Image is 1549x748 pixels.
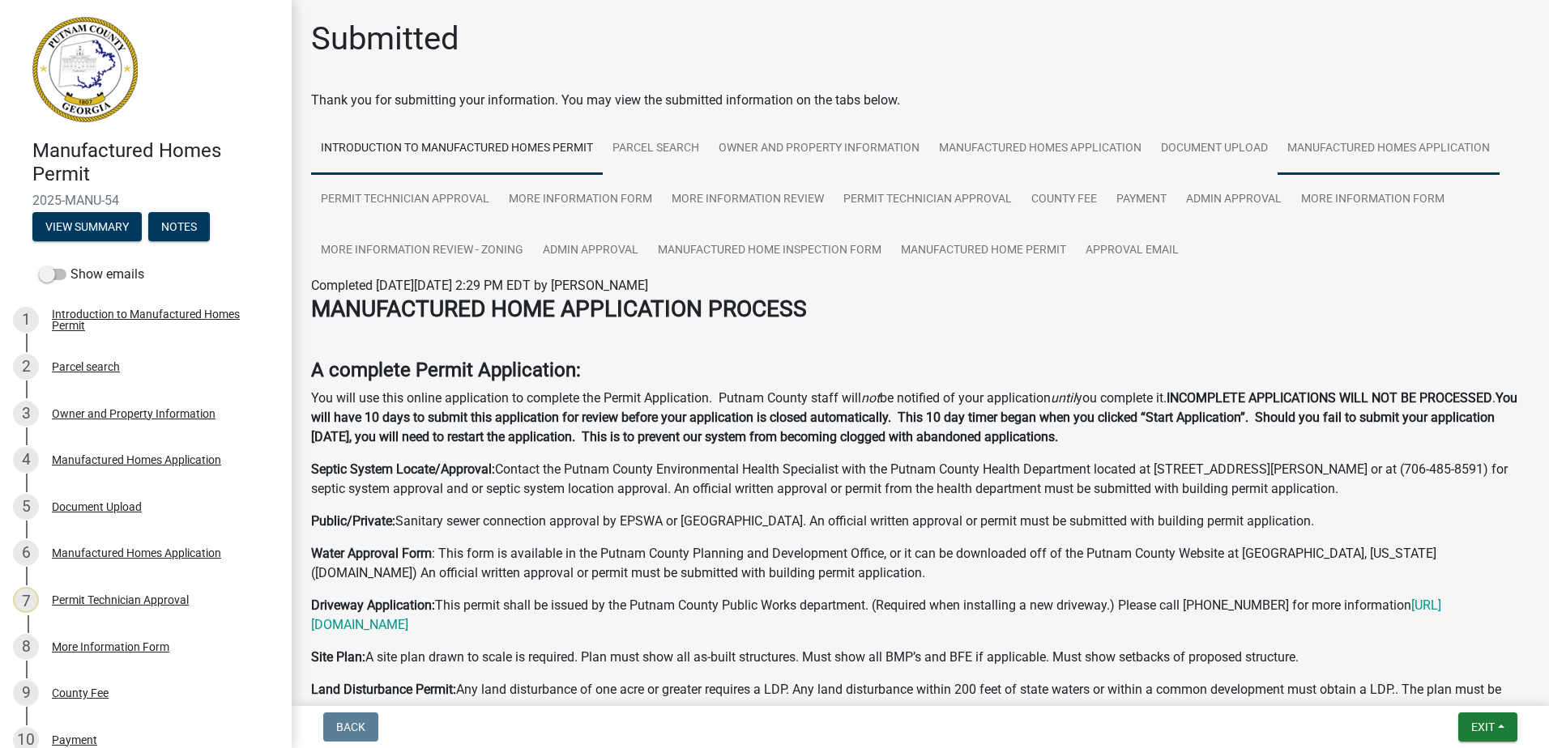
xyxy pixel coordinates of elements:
[336,720,365,733] span: Back
[52,408,215,419] div: Owner and Property Information
[32,221,142,234] wm-modal-confirm: Summary
[323,712,378,742] button: Back
[311,389,1530,447] p: You will use this online application to complete the Permit Application. Putnam County staff will...
[311,123,603,175] a: Introduction to Manufactured Homes Permit
[311,91,1530,110] div: Thank you for submitting your information. You may view the submitted information on the tabs below.
[13,401,39,427] div: 3
[311,460,1530,499] p: Contact the Putnam County Environmental Health Specialist with the Putnam County Health Departmen...
[311,295,807,322] strong: MANUFACTURED HOME APPLICATION PROCESS
[311,597,435,613] strong: Driveway Application:
[148,212,210,241] button: Notes
[402,546,432,561] strong: Form
[311,513,395,529] strong: Public/Private:
[39,265,144,284] label: Show emails
[603,123,709,175] a: Parcel search
[311,648,1530,667] p: A site plan drawn to scale is required. Plan must show all as-built structures. Must show all BMP...
[32,193,259,208] span: 2025-MANU-54
[1167,390,1492,406] strong: INCOMPLETE APPLICATIONS WILL NOT BE PROCESSED
[1176,174,1291,226] a: Admin Approval
[709,123,929,175] a: Owner and Property Information
[311,596,1530,635] p: This permit shall be issued by the Putnam County Public Works department. (Required when installi...
[13,540,39,566] div: 6
[13,307,39,333] div: 1
[1051,390,1076,406] i: until
[52,734,97,746] div: Payment
[52,454,221,465] div: Manufactured Homes Application
[52,361,120,372] div: Parcel search
[13,354,39,380] div: 2
[1471,720,1495,733] span: Exit
[1458,712,1517,742] button: Exit
[52,594,189,606] div: Permit Technician Approval
[32,212,142,241] button: View Summary
[311,546,399,561] strong: Water Approval
[52,641,169,652] div: More Information Form
[311,390,1517,444] strong: You will have 10 days to submit this application for review before your application is closed aut...
[52,687,109,699] div: County Fee
[311,649,365,665] strong: Site Plan:
[1107,174,1176,226] a: Payment
[311,461,495,477] strong: Septic System Locate/Approval:
[52,547,221,559] div: Manufactured Homes Application
[311,682,456,697] strong: Land Disturbance Permit:
[1076,225,1188,277] a: Approval Email
[52,501,142,512] div: Document Upload
[311,680,1530,738] p: Any land disturbance of one acre or greater requires a LDP. Any land disturbance within 200 feet ...
[311,19,459,58] h1: Submitted
[499,174,662,226] a: More Information Form
[148,221,210,234] wm-modal-confirm: Notes
[311,544,1530,583] p: : This form is available in the Putnam County Planning and Development Office, or it can be downl...
[1278,123,1500,175] a: Manufactured Homes Application
[648,225,891,277] a: Manufactured Home Inspection Form
[311,278,648,293] span: Completed [DATE][DATE] 2:29 PM EDT by [PERSON_NAME]
[13,494,39,520] div: 5
[311,225,533,277] a: More Information Review - Zoning
[13,634,39,660] div: 8
[32,17,138,122] img: Putnam County, Georgia
[13,680,39,706] div: 9
[929,123,1151,175] a: Manufactured Homes Application
[662,174,834,226] a: More Information Review
[311,174,499,226] a: Permit Technician Approval
[834,174,1022,226] a: Permit Technician Approval
[1151,123,1278,175] a: Document Upload
[1291,174,1454,226] a: More Information Form
[533,225,648,277] a: Admin Approval
[891,225,1076,277] a: Manufactured Home Permit
[13,447,39,473] div: 4
[13,587,39,613] div: 7
[52,308,266,331] div: Introduction to Manufactured Homes Permit
[311,512,1530,531] p: Sanitary sewer connection approval by EPSWA or [GEOGRAPHIC_DATA]. An official written approval or...
[311,359,581,381] strong: A complete Permit Application:
[1022,174,1107,226] a: County Fee
[861,390,880,406] i: not
[32,139,279,186] h4: Manufactured Homes Permit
